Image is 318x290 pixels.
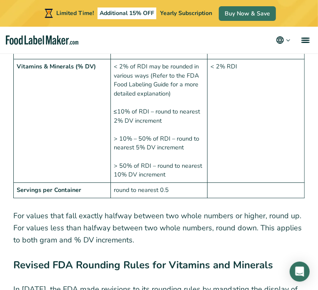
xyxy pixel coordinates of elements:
td: round to nearest 0.5 [110,183,208,198]
a: Buy Now & Save [219,6,276,21]
span: Additional 15% OFF [98,8,156,19]
td: < 2% of RDI may be rounded in various ways (Refer to the FDA Food Labeling Guide for a more detai... [110,59,208,182]
strong: Revised FDA Rounding Rules for Vitamins and Minerals [13,258,273,272]
td: < 2% RDI [208,59,305,182]
strong: Vitamins & Minerals (% DV) [17,62,96,71]
p: For values that fall exactly halfway between two whole numbers or higher, round up. For values le... [13,210,305,246]
a: Food Label Maker homepage [6,35,78,45]
a: menu [291,27,318,53]
button: Change language [275,35,291,45]
span: Yearly Subscription [160,9,212,17]
strong: Servings per Container [17,186,81,194]
strong: When declaring nutrients other than vitamins and minerals that have RDIs as a % DV [17,29,107,55]
div: Open Intercom Messenger [290,262,310,282]
span: Limited Time! [56,9,94,17]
